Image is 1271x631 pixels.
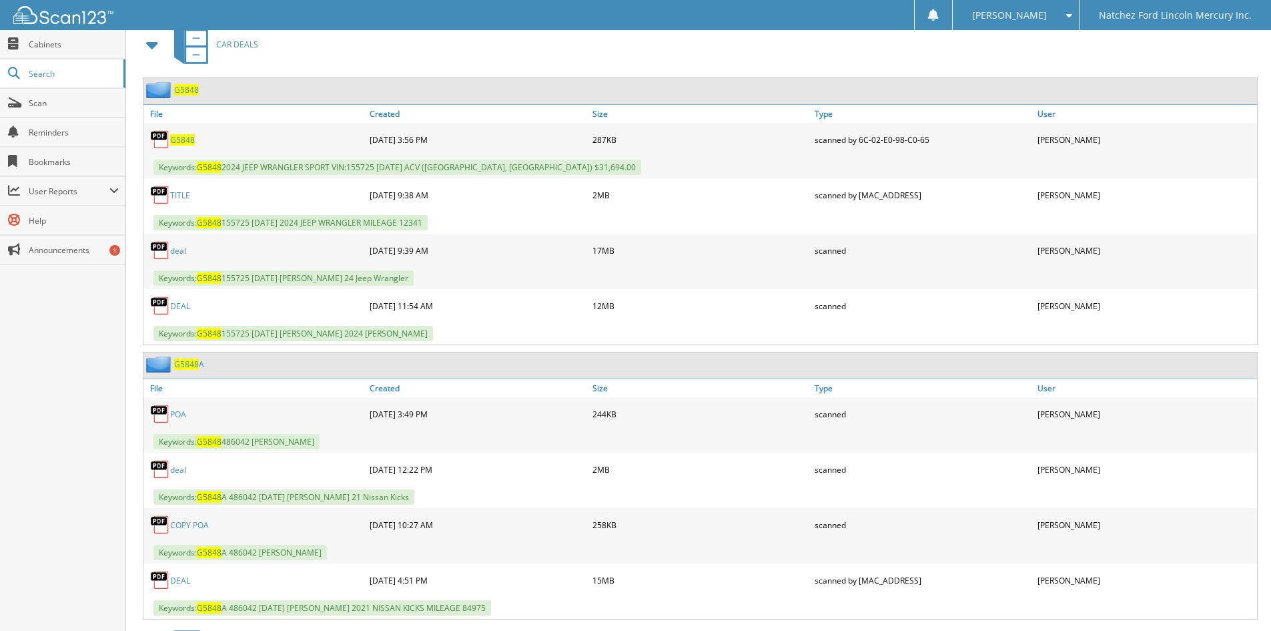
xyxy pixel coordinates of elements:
div: scanned by 6C-02-E0-98-C0-65 [811,126,1034,153]
a: File [143,105,366,123]
div: 15MB [589,567,812,594]
a: G5848 [170,134,195,146]
div: 17MB [589,237,812,264]
span: G5848 [197,217,222,228]
div: scanned [811,237,1034,264]
a: G5848 [174,84,199,95]
div: 244KB [589,401,812,427]
iframe: Chat Widget [1204,567,1271,631]
img: PDF.png [150,404,170,424]
span: Keywords: 155725 [DATE] [PERSON_NAME] 2024 [PERSON_NAME] [153,326,433,341]
a: Size [589,379,812,397]
a: TITLE [170,190,190,201]
span: Keywords: A 486042 [DATE] [PERSON_NAME] 21 Nissan Kicks [153,489,414,505]
span: Bookmarks [29,156,119,168]
div: [PERSON_NAME] [1034,511,1257,538]
a: Size [589,105,812,123]
a: Type [811,379,1034,397]
div: [DATE] 11:54 AM [366,292,589,319]
span: Help [29,215,119,226]
a: POA [170,409,186,420]
a: COPY POA [170,519,209,531]
div: 1 [109,245,120,256]
div: 287KB [589,126,812,153]
a: File [143,379,366,397]
img: folder2.png [146,356,174,373]
div: [PERSON_NAME] [1034,292,1257,319]
span: Keywords: A 486042 [DATE] [PERSON_NAME] 2021 NISSAN KICKS MILEAGE 84975 [153,600,491,616]
div: [PERSON_NAME] [1034,237,1257,264]
a: CAR DEALS [166,18,258,71]
span: G5848 [197,272,222,284]
div: 2MB [589,456,812,483]
div: [DATE] 9:38 AM [366,182,589,208]
div: [PERSON_NAME] [1034,456,1257,483]
div: scanned [811,292,1034,319]
span: User Reports [29,186,109,197]
div: [DATE] 9:39 AM [366,237,589,264]
div: 2MB [589,182,812,208]
img: PDF.png [150,296,170,316]
div: scanned by [MAC_ADDRESS] [811,567,1034,594]
div: [PERSON_NAME] [1034,567,1257,594]
span: Keywords: A 486042 [PERSON_NAME] [153,545,327,560]
span: G5848 [197,162,222,173]
span: G5848 [197,436,222,447]
div: [DATE] 3:49 PM [366,401,589,427]
span: Scan [29,97,119,109]
span: Natchez Ford Lincoln Mercury Inc. [1099,11,1252,19]
a: User [1034,105,1257,123]
span: G5848 [197,602,222,614]
span: [PERSON_NAME] [972,11,1047,19]
div: scanned [811,456,1034,483]
span: G5848 [197,547,222,558]
div: scanned by [MAC_ADDRESS] [811,182,1034,208]
a: Created [366,105,589,123]
img: PDF.png [150,240,170,260]
span: G5848 [197,491,222,503]
a: DEAL [170,300,190,312]
span: G5848 [174,359,199,370]
div: scanned [811,401,1034,427]
div: [PERSON_NAME] [1034,182,1257,208]
div: [DATE] 3:56 PM [366,126,589,153]
div: [DATE] 12:22 PM [366,456,589,483]
span: Announcements [29,244,119,256]
span: Keywords: 155725 [DATE] [PERSON_NAME] 24 Jeep Wrangler [153,270,414,286]
span: Keywords: 486042 [PERSON_NAME] [153,434,320,449]
div: [DATE] 4:51 PM [366,567,589,594]
span: CAR DEALS [216,39,258,50]
span: Search [29,68,117,79]
img: folder2.png [146,81,174,98]
img: PDF.png [150,459,170,479]
a: Created [366,379,589,397]
a: Type [811,105,1034,123]
div: scanned [811,511,1034,538]
div: [DATE] 10:27 AM [366,511,589,538]
img: PDF.png [150,515,170,535]
div: [PERSON_NAME] [1034,126,1257,153]
span: Reminders [29,127,119,138]
a: G5848A [174,359,204,370]
a: deal [170,245,186,256]
span: G5848 [197,328,222,339]
a: deal [170,464,186,475]
span: Cabinets [29,39,119,50]
img: PDF.png [150,130,170,150]
img: PDF.png [150,185,170,205]
span: Keywords: 2024 JEEP WRANGLER SPORT VIN:155725 [DATE] ACV ([GEOGRAPHIC_DATA], [GEOGRAPHIC_DATA]) $... [153,160,641,175]
img: PDF.png [150,570,170,590]
img: scan123-logo-white.svg [13,6,113,24]
span: Keywords: 155725 [DATE] 2024 JEEP WRANGLER MILEAGE 12341 [153,215,428,230]
a: User [1034,379,1257,397]
div: 258KB [589,511,812,538]
div: [PERSON_NAME] [1034,401,1257,427]
a: DEAL [170,575,190,586]
div: 12MB [589,292,812,319]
